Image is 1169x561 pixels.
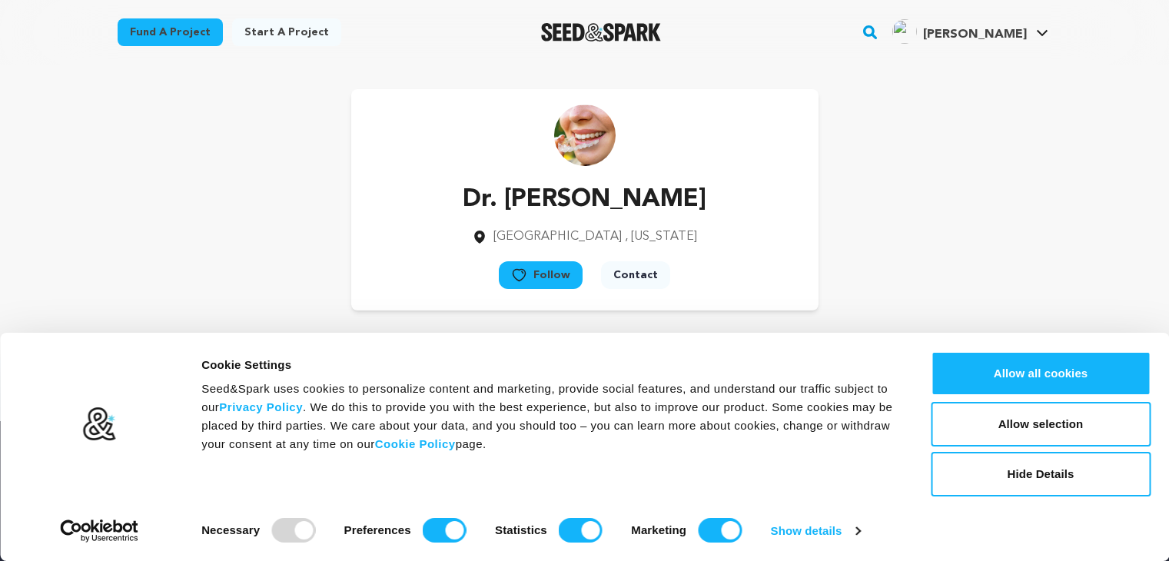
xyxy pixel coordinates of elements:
[499,261,583,289] button: Follow
[554,105,616,166] img: https://seedandspark-static.s3.us-east-2.amazonaws.com/images/User/001/993/268/medium/27a65f512e2...
[771,520,860,543] a: Show details
[601,261,670,289] button: Contact
[931,351,1151,396] button: Allow all cookies
[625,231,697,243] span: , [US_STATE]
[892,19,917,44] img: ACg8ocLTRT1RpYffTJMaOlMbXE_wy6rDuLyPeWnWnxE3zZ-ZmYXWLg=s96-c
[495,523,547,536] strong: Statistics
[232,18,341,46] a: Start a project
[201,380,896,453] div: Seed&Spark uses cookies to personalize content and marketing, provide social features, and unders...
[201,356,896,374] div: Cookie Settings
[82,407,117,442] img: logo
[463,181,706,218] p: Dr. [PERSON_NAME]
[32,520,167,543] a: Usercentrics Cookiebot - opens in a new window
[201,523,260,536] strong: Necessary
[344,523,411,536] strong: Preferences
[375,437,456,450] a: Cookie Policy
[118,18,223,46] a: Fund a project
[931,452,1151,496] button: Hide Details
[889,16,1051,48] span: Thapliyal V.'s Profile
[923,28,1027,41] span: [PERSON_NAME]
[219,400,303,413] a: Privacy Policy
[892,19,1027,44] div: Thapliyal V.'s Profile
[631,523,686,536] strong: Marketing
[889,16,1051,44] a: Thapliyal V.'s Profile
[493,231,622,243] span: [GEOGRAPHIC_DATA]
[931,402,1151,446] button: Allow selection
[541,23,662,41] img: Seed&Spark Logo Dark Mode
[541,23,662,41] a: Seed&Spark Homepage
